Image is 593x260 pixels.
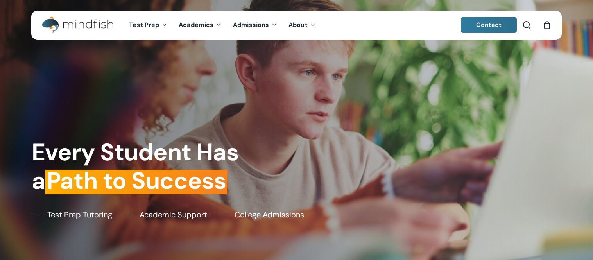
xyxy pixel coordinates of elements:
span: Academics [179,21,213,29]
a: Academic Support [124,209,207,221]
a: Admissions [227,22,283,29]
h1: Every Student Has a [32,138,291,195]
span: Academic Support [140,209,207,221]
a: Test Prep [123,22,173,29]
em: Path to Success [45,165,227,196]
span: Test Prep Tutoring [47,209,112,221]
header: Main Menu [31,11,562,40]
nav: Main Menu [123,11,321,40]
a: College Admissions [219,209,304,221]
a: About [283,22,321,29]
a: Academics [173,22,227,29]
span: Test Prep [129,21,159,29]
span: College Admissions [235,209,304,221]
span: Contact [476,21,502,29]
span: Admissions [233,21,269,29]
a: Test Prep Tutoring [32,209,112,221]
span: About [288,21,308,29]
a: Contact [461,17,517,33]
